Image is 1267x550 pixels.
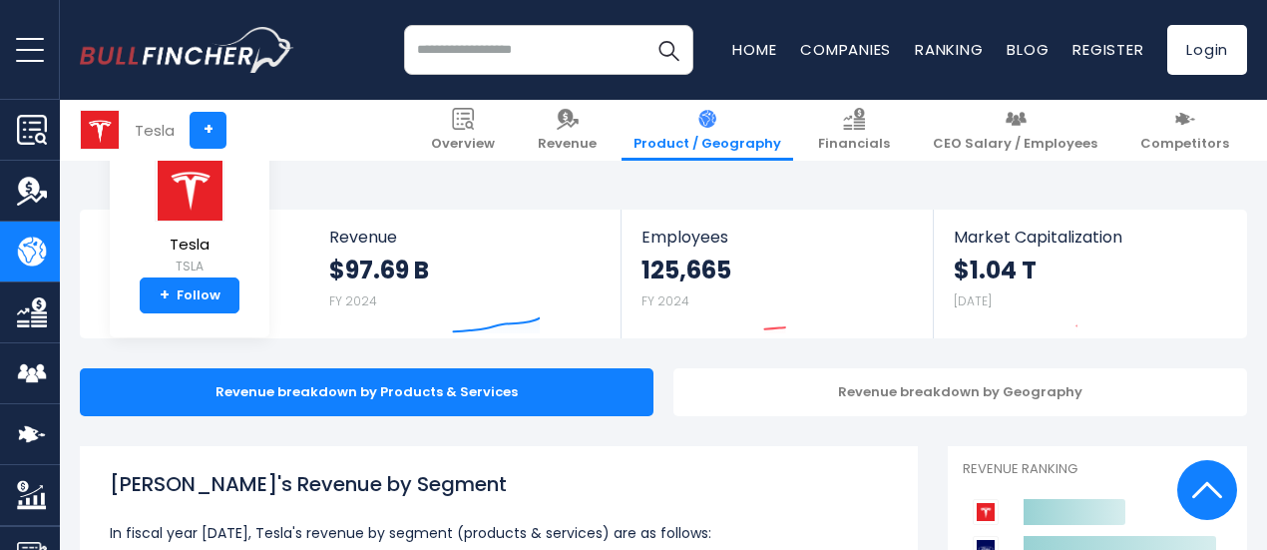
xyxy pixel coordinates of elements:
strong: $97.69 B [329,255,429,285]
span: Financials [818,136,890,153]
a: Blog [1007,39,1049,60]
a: Competitors [1128,100,1241,161]
span: Employees [641,228,912,247]
p: Revenue Ranking [963,461,1232,478]
small: [DATE] [954,292,992,309]
a: Product / Geography [622,100,793,161]
span: Revenue [329,228,602,247]
span: Revenue [538,136,597,153]
img: TSLA logo [155,155,224,222]
a: Overview [419,100,507,161]
a: Ranking [915,39,983,60]
a: Tesla TSLA [154,154,225,278]
a: Market Capitalization $1.04 T [DATE] [934,210,1245,338]
img: Tesla competitors logo [973,499,999,525]
a: + [190,112,226,149]
small: TSLA [155,258,224,275]
strong: 125,665 [641,255,731,285]
a: Financials [806,100,902,161]
a: Login [1167,25,1247,75]
strong: + [160,286,170,304]
button: Search [643,25,693,75]
span: Product / Geography [633,136,781,153]
small: FY 2024 [641,292,689,309]
a: Go to homepage [80,27,294,73]
a: Companies [800,39,891,60]
small: FY 2024 [329,292,377,309]
span: Overview [431,136,495,153]
img: bullfincher logo [80,27,294,73]
a: Revenue [526,100,609,161]
span: Competitors [1140,136,1229,153]
p: In fiscal year [DATE], Tesla's revenue by segment (products & services) are as follows: [110,521,888,545]
div: Revenue breakdown by Products & Services [80,368,653,416]
div: Revenue breakdown by Geography [673,368,1247,416]
h1: [PERSON_NAME]'s Revenue by Segment [110,469,888,499]
a: Employees 125,665 FY 2024 [622,210,932,338]
a: Register [1072,39,1143,60]
span: Tesla [155,237,224,254]
a: CEO Salary / Employees [921,100,1109,161]
a: Home [732,39,776,60]
span: CEO Salary / Employees [933,136,1097,153]
img: TSLA logo [81,111,119,149]
a: +Follow [140,277,239,313]
strong: $1.04 T [954,255,1037,285]
span: Market Capitalization [954,228,1225,247]
a: Revenue $97.69 B FY 2024 [309,210,622,338]
div: Tesla [135,119,175,142]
